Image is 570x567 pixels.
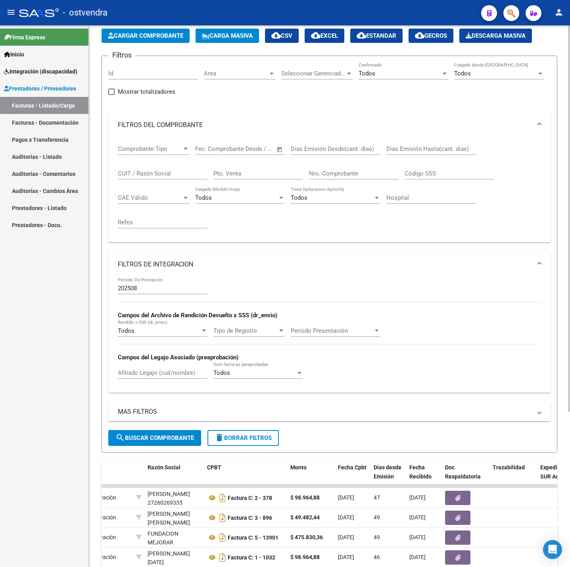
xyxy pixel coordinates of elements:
span: [DATE] [409,554,426,560]
mat-icon: cloud_download [357,31,366,40]
span: Cargar Comprobante [108,32,183,39]
span: 49 [374,514,380,521]
span: Mostrar totalizadores [118,87,175,96]
datatable-header-cell: Días desde Emisión [370,459,406,494]
span: Comprobante Tipo [118,145,182,152]
button: Cargar Comprobante [102,29,190,43]
span: [DATE] [338,514,354,521]
span: Firma Express [4,33,45,42]
span: [DATE] [338,534,354,540]
button: Buscar Comprobante [108,430,201,446]
span: CPBT [207,464,221,471]
strong: Factura C: 2 - 378 [228,495,272,501]
strong: $ 49.482,44 [290,514,320,521]
span: Todos [213,369,230,376]
mat-icon: cloud_download [415,31,424,40]
span: [DATE] [338,554,354,560]
span: Trazabilidad [493,464,525,471]
mat-icon: delete [215,433,224,442]
span: Tipo de Registro [213,327,278,334]
span: Borrar Filtros [215,434,272,442]
span: Descarga Masiva [466,32,526,39]
span: 47 [374,494,380,501]
mat-panel-title: FILTROS DEL COMPROBANTE [118,121,532,129]
strong: Campos del Legajo Asociado (preaprobación) [118,354,238,361]
div: 30711058504 [148,529,201,546]
span: Razón Social [148,464,180,471]
datatable-header-cell: Fecha Recibido [406,459,442,494]
div: [PERSON_NAME] [PERSON_NAME] [148,509,201,528]
span: EXCEL [311,32,338,39]
span: CAE Válido [118,194,182,201]
span: Integración (discapacidad) [4,67,77,76]
span: Todos [359,70,375,77]
mat-icon: cloud_download [271,31,281,40]
span: [DATE] [409,514,426,521]
button: CSV [265,29,299,43]
span: Seleccionar Gerenciador [281,70,345,77]
strong: $ 98.964,88 [290,494,320,501]
span: Todos [195,194,212,201]
span: - ostvendra [63,4,107,21]
button: EXCEL [305,29,344,43]
strong: Campos del Archivo de Rendición Devuelto x SSS (dr_envio) [118,312,277,319]
datatable-header-cell: Monto [287,459,335,494]
span: Fecha Cpbt [338,464,367,471]
div: 27260269335 [148,490,201,506]
button: Borrar Filtros [207,430,279,446]
span: Todos [291,194,307,201]
mat-panel-title: MAS FILTROS [118,407,532,416]
i: Descargar documento [217,511,228,524]
input: Fecha fin [234,145,273,152]
span: 49 [374,534,380,540]
datatable-header-cell: CPBT [204,459,287,494]
span: Estandar [357,32,396,39]
mat-expansion-panel-header: MAS FILTROS [108,402,551,421]
strong: Factura C: 3 - 896 [228,515,272,521]
span: Todos [454,70,471,77]
h3: Filtros [108,50,136,61]
input: Fecha inicio [195,145,227,152]
span: CSV [271,32,292,39]
datatable-header-cell: Fecha Cpbt [335,459,370,494]
span: Fecha Recibido [409,464,432,480]
span: [DATE] [409,534,426,540]
mat-panel-title: FILTROS DE INTEGRACION [118,260,532,269]
span: 46 [374,554,380,560]
strong: Factura C: 5 - 13901 [228,534,278,541]
div: FILTROS DEL COMPROBANTE [108,138,551,242]
i: Descargar documento [217,551,228,564]
span: [DATE] [338,494,354,501]
mat-icon: search [115,433,125,442]
span: Area [204,70,268,77]
mat-expansion-panel-header: FILTROS DEL COMPROBANTE [108,112,551,138]
span: Gecros [415,32,447,39]
button: Descarga Masiva [459,29,532,43]
datatable-header-cell: Doc Respaldatoria [442,459,489,494]
span: Inicio [4,50,24,59]
i: Descargar documento [217,531,228,544]
strong: Factura C: 1 - 1032 [228,554,275,561]
button: Carga Masiva [196,29,259,43]
app-download-masive: Descarga masiva de comprobantes (adjuntos) [459,29,532,43]
button: Gecros [409,29,453,43]
span: [DATE] [409,494,426,501]
span: Prestadores / Proveedores [4,84,76,93]
datatable-header-cell: Area [79,459,133,494]
datatable-header-cell: Trazabilidad [489,459,537,494]
div: 27319292964 [148,509,201,526]
mat-icon: cloud_download [311,31,321,40]
mat-expansion-panel-header: FILTROS DE INTEGRACION [108,252,551,277]
div: 27385459446 [148,549,201,566]
mat-icon: menu [6,8,16,17]
button: Estandar [350,29,403,43]
datatable-header-cell: Razón Social [144,459,204,494]
div: Open Intercom Messenger [543,540,562,559]
span: Todos [118,327,134,334]
span: Monto [290,464,307,471]
strong: $ 475.830,36 [290,534,323,540]
span: Días desde Emisión [374,464,401,480]
strong: $ 98.964,88 [290,554,320,560]
div: FILTROS DE INTEGRACION [108,277,551,393]
button: Open calendar [275,145,284,154]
